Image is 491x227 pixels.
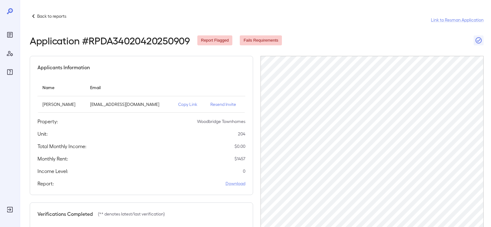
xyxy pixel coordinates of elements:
p: 204 [238,131,245,137]
p: Woodbridge Townhomes [197,118,245,125]
h2: Application # RPDA34020420250909 [30,35,190,46]
h5: Income Level: [37,167,68,175]
h5: Verifications Completed [37,210,93,218]
p: $ 0.00 [235,143,245,149]
p: [PERSON_NAME] [42,101,80,107]
span: Report Flagged [197,38,233,43]
button: Close Report [474,35,484,45]
div: Manage Users [5,48,15,58]
p: $ 1457 [235,156,245,162]
p: (** denotes latest/last verification) [98,211,165,217]
h5: Property: [37,118,58,125]
p: [EMAIL_ADDRESS][DOMAIN_NAME] [90,101,168,107]
p: Back to reports [37,13,66,19]
div: Reports [5,30,15,40]
h5: Report: [37,180,54,187]
h5: Unit: [37,130,48,138]
a: Link to Resman Application [431,17,484,23]
p: Copy Link [178,101,201,107]
th: Name [37,79,85,96]
h5: Total Monthly Income: [37,143,86,150]
h5: Monthly Rent: [37,155,68,162]
h5: Applicants Information [37,64,90,71]
a: Download [226,180,245,187]
span: Fails Requirements [240,38,282,43]
p: 0 [243,168,245,174]
th: Email [85,79,173,96]
p: Resend Invite [210,101,240,107]
table: simple table [37,79,245,113]
div: Log Out [5,205,15,215]
div: FAQ [5,67,15,77]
